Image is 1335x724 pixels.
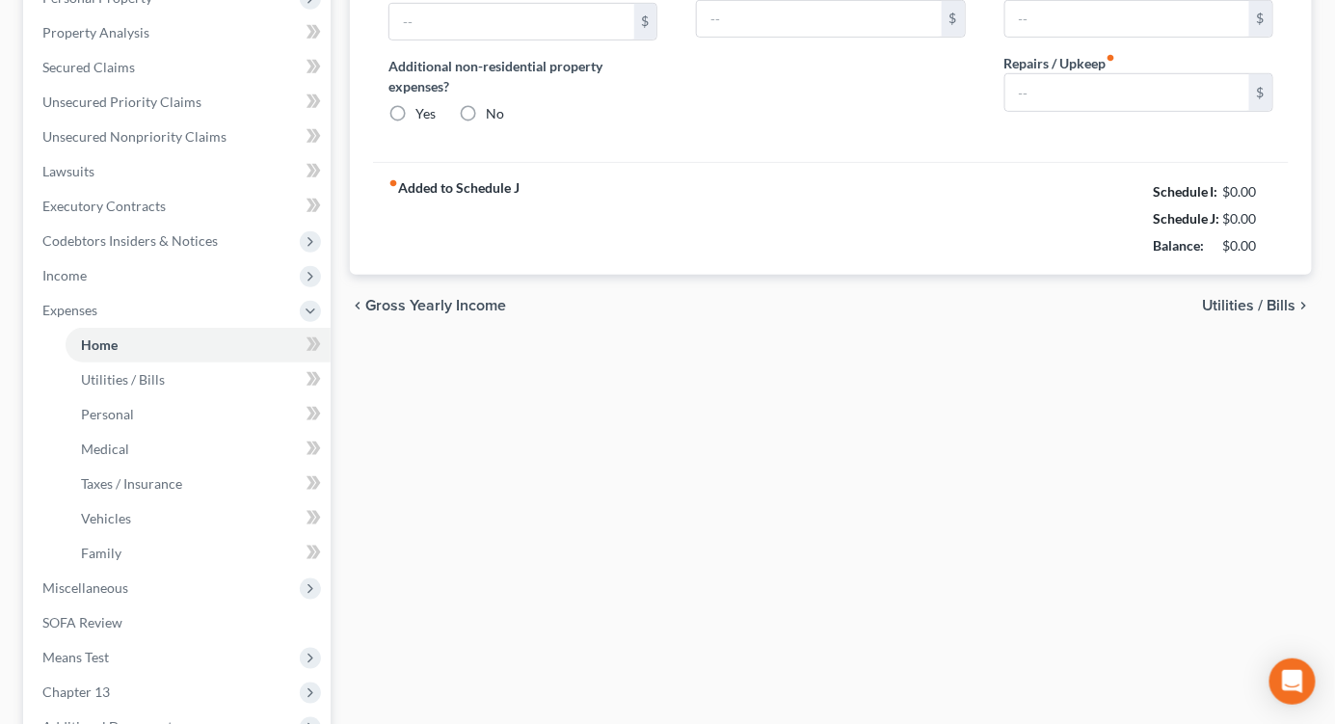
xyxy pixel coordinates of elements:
[1223,209,1274,228] div: $0.00
[42,232,218,249] span: Codebtors Insiders & Notices
[42,649,109,665] span: Means Test
[1202,298,1296,313] span: Utilities / Bills
[1296,298,1312,313] i: chevron_right
[66,536,331,571] a: Family
[81,510,131,526] span: Vehicles
[365,298,506,313] span: Gross Yearly Income
[81,441,129,457] span: Medical
[1249,74,1272,111] div: $
[42,24,149,40] span: Property Analysis
[388,178,520,259] strong: Added to Schedule J
[66,362,331,397] a: Utilities / Bills
[42,59,135,75] span: Secured Claims
[1153,237,1204,254] strong: Balance:
[66,328,331,362] a: Home
[942,1,965,38] div: $
[42,302,97,318] span: Expenses
[388,178,398,188] i: fiber_manual_record
[350,298,506,313] button: chevron_left Gross Yearly Income
[81,545,121,561] span: Family
[27,605,331,640] a: SOFA Review
[81,371,165,388] span: Utilities / Bills
[81,336,118,353] span: Home
[27,50,331,85] a: Secured Claims
[1223,236,1274,255] div: $0.00
[1005,1,1249,38] input: --
[1004,53,1116,73] label: Repairs / Upkeep
[1269,658,1316,705] div: Open Intercom Messenger
[66,467,331,501] a: Taxes / Insurance
[81,475,182,492] span: Taxes / Insurance
[1249,1,1272,38] div: $
[27,15,331,50] a: Property Analysis
[42,94,201,110] span: Unsecured Priority Claims
[42,684,110,700] span: Chapter 13
[1202,298,1312,313] button: Utilities / Bills chevron_right
[66,501,331,536] a: Vehicles
[1153,210,1220,227] strong: Schedule J:
[66,432,331,467] a: Medical
[697,1,941,38] input: --
[1107,53,1116,63] i: fiber_manual_record
[27,120,331,154] a: Unsecured Nonpriority Claims
[634,4,657,40] div: $
[42,614,122,630] span: SOFA Review
[415,104,436,123] label: Yes
[389,4,633,40] input: --
[486,104,504,123] label: No
[27,85,331,120] a: Unsecured Priority Claims
[66,397,331,432] a: Personal
[42,128,227,145] span: Unsecured Nonpriority Claims
[388,56,657,96] label: Additional non-residential property expenses?
[42,198,166,214] span: Executory Contracts
[27,189,331,224] a: Executory Contracts
[1153,183,1218,200] strong: Schedule I:
[42,267,87,283] span: Income
[42,163,94,179] span: Lawsuits
[350,298,365,313] i: chevron_left
[1005,74,1249,111] input: --
[42,579,128,596] span: Miscellaneous
[81,406,134,422] span: Personal
[27,154,331,189] a: Lawsuits
[1223,182,1274,201] div: $0.00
